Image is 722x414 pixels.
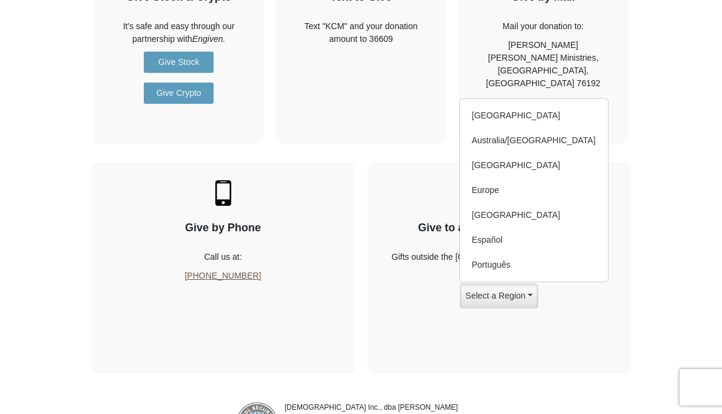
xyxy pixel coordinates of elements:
[297,20,424,46] div: Text "KCM" and your donation amount to 36609
[460,228,608,253] a: Español
[460,253,608,277] a: Português
[144,83,214,104] a: Give Crypto
[460,128,608,153] a: Australia/[GEOGRAPHIC_DATA]
[460,103,608,128] a: [GEOGRAPHIC_DATA]
[460,203,608,228] a: [GEOGRAPHIC_DATA]
[184,271,261,280] a: [PHONE_NUMBER]
[460,283,538,308] button: Select a Region
[460,178,608,203] a: Europe
[211,180,236,206] img: mobile.svg
[389,222,610,235] h4: Give to a Different KCM Region
[113,222,334,235] h4: Give by Phone
[460,153,608,178] a: [GEOGRAPHIC_DATA]
[480,39,607,90] p: [PERSON_NAME] [PERSON_NAME] Ministries, [GEOGRAPHIC_DATA], [GEOGRAPHIC_DATA] 76192
[389,251,610,276] p: Gifts outside the [GEOGRAPHIC_DATA] might not be tax deductible.
[192,34,225,44] i: Engiven.
[480,20,607,33] p: Mail your donation to:
[115,20,242,46] p: It's safe and easy through our partnership with
[144,52,214,73] a: Give Stock
[113,251,334,263] p: Call us at:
